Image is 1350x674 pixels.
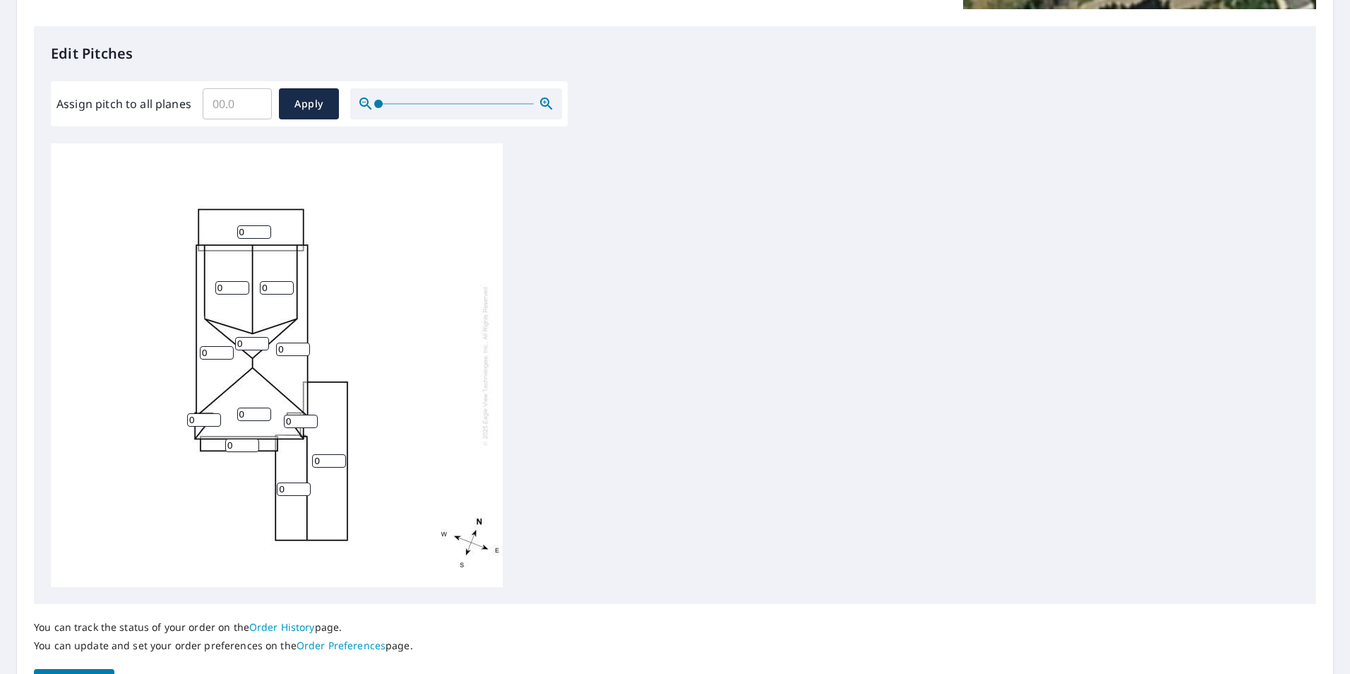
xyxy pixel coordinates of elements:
a: Order Preferences [297,639,386,652]
p: You can update and set your order preferences on the page. [34,639,413,652]
p: You can track the status of your order on the page. [34,621,413,634]
span: Apply [290,95,328,113]
input: 00.0 [203,84,272,124]
button: Apply [279,88,339,119]
a: Order History [249,620,315,634]
p: Edit Pitches [51,43,1299,64]
label: Assign pitch to all planes [56,95,191,112]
